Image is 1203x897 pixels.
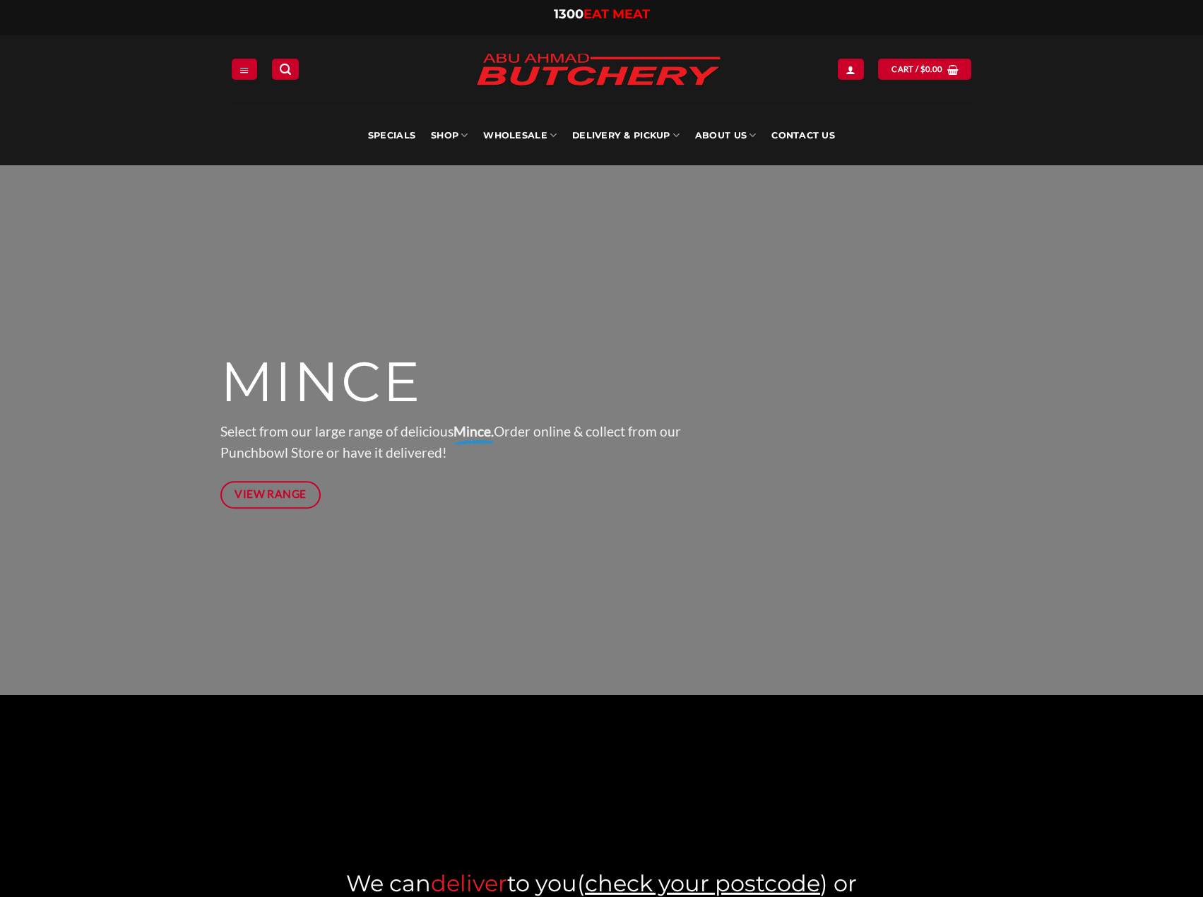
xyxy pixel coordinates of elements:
span: Cart / [891,63,942,76]
strong: Mince. [454,423,494,439]
span: MINCE [220,348,422,416]
a: Menu [232,59,257,79]
img: Abu Ahmad Butchery [464,44,733,97]
a: Wholesale [483,106,557,165]
span: deliver [431,869,507,897]
a: Delivery & Pickup [572,106,680,165]
a: 1300EAT MEAT [554,6,650,22]
span: View Range [235,485,307,503]
a: Contact Us [771,106,835,165]
a: SHOP [431,106,468,165]
span: Select from our large range of delicious Order online & collect from our Punchbowl Store or have ... [220,423,681,461]
img: Abu Ahmad Butchery Punchbowl [338,737,865,846]
span: 1300 [554,6,583,22]
a: View Range [220,481,321,509]
a: Specials [368,106,415,165]
a: check your postcode [585,869,820,897]
bdi: 0.00 [920,64,943,73]
a: Abu-Ahmad-Butchery-Sydney-Online-Halal-Butcher-click and collect your meat punchbowl [338,737,865,846]
a: Search [272,59,299,79]
a: deliverto you [431,869,577,897]
span: $ [920,63,925,76]
span: EAT MEAT [583,6,650,22]
a: View cart [878,59,971,79]
a: About Us [695,106,756,165]
a: Login [838,59,863,79]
